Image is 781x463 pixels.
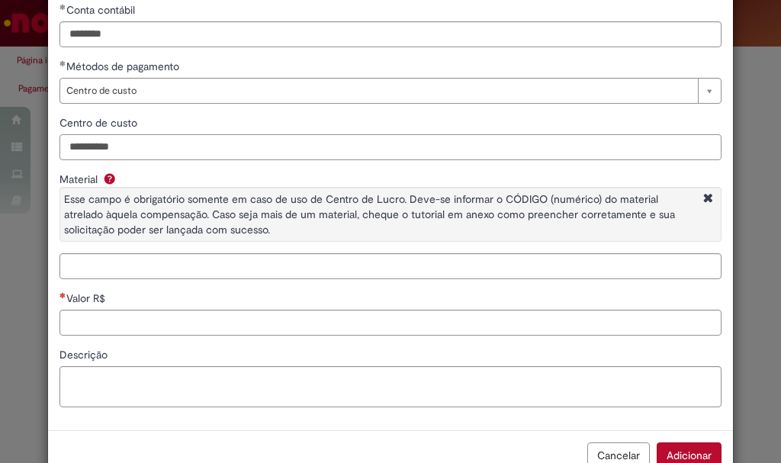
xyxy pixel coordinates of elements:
span: Obrigatório Preenchido [59,60,66,66]
i: Fechar More information Por question_material [699,191,717,207]
span: Valor R$ [66,291,108,305]
span: Descrição [59,348,111,362]
span: Esse campo é obrigatório somente em caso de uso de Centro de Lucro. Deve-se informar o CÓDIGO (nu... [64,192,675,236]
textarea: Descrição [59,366,722,407]
span: Material [59,172,101,186]
input: Conta contábil [59,21,722,47]
span: Obrigatório Preenchido [59,4,66,10]
span: Métodos de pagamento [66,59,182,73]
span: Centro de custo [66,79,690,103]
span: Centro de custo [59,116,140,130]
input: Centro de custo [59,134,722,160]
input: Valor R$ [59,310,722,336]
span: Conta contábil [66,3,138,17]
span: Ajuda para Material [101,172,119,185]
span: Necessários [59,292,66,298]
input: Material [59,253,722,279]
